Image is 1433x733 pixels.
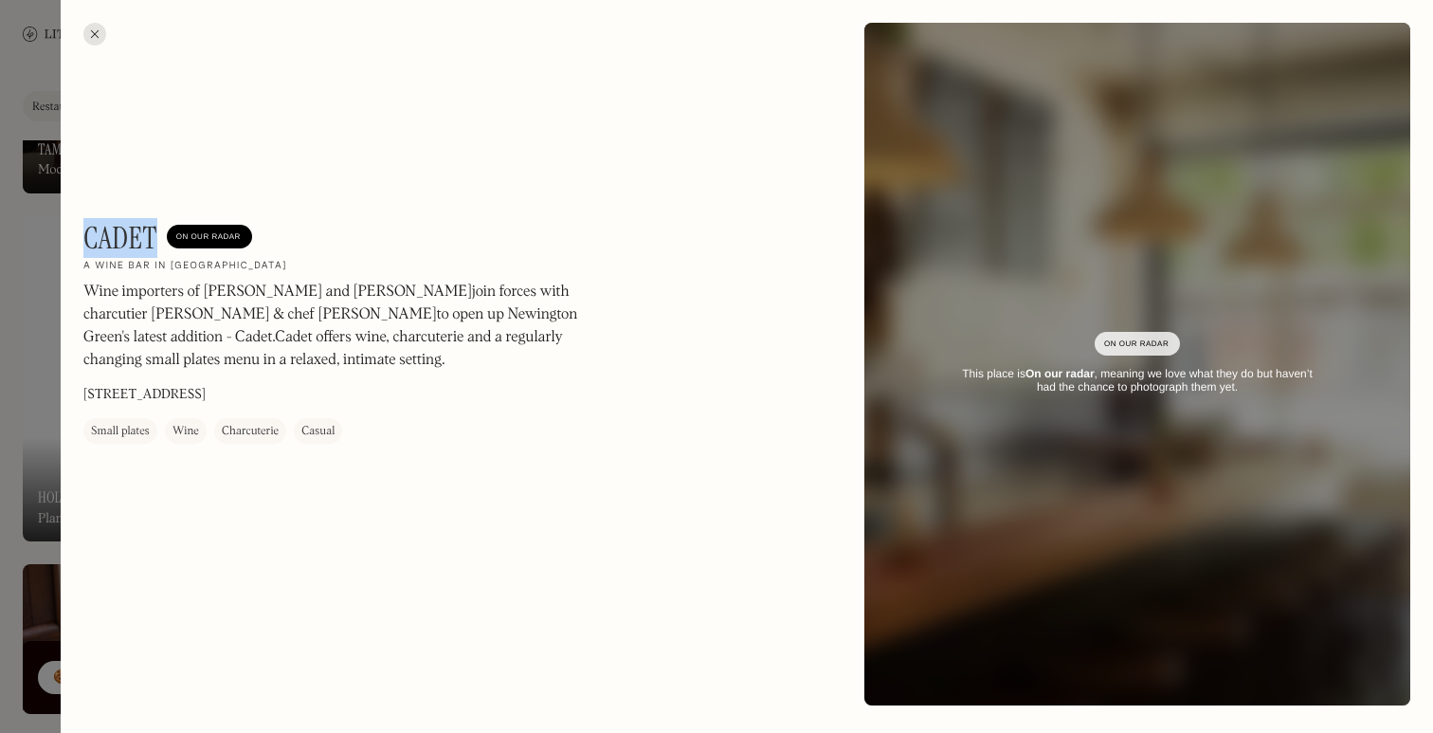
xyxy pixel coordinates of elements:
[952,367,1323,394] div: This place is , meaning we love what they do but haven’t had the chance to photograph them yet.
[91,422,150,441] div: Small plates
[1104,335,1170,354] div: On Our Radar
[83,281,595,372] p: Wine importers of [PERSON_NAME] and [PERSON_NAME] join forces with charcutier [PERSON_NAME] & che...
[83,220,157,256] h1: Cadet
[301,422,335,441] div: Casual
[176,228,243,247] div: On Our Radar
[172,422,199,441] div: Wine
[222,422,279,441] div: Charcuterie
[83,385,206,405] p: [STREET_ADDRESS]
[1025,367,1095,380] strong: On our radar
[83,260,287,273] h2: A wine bar in [GEOGRAPHIC_DATA]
